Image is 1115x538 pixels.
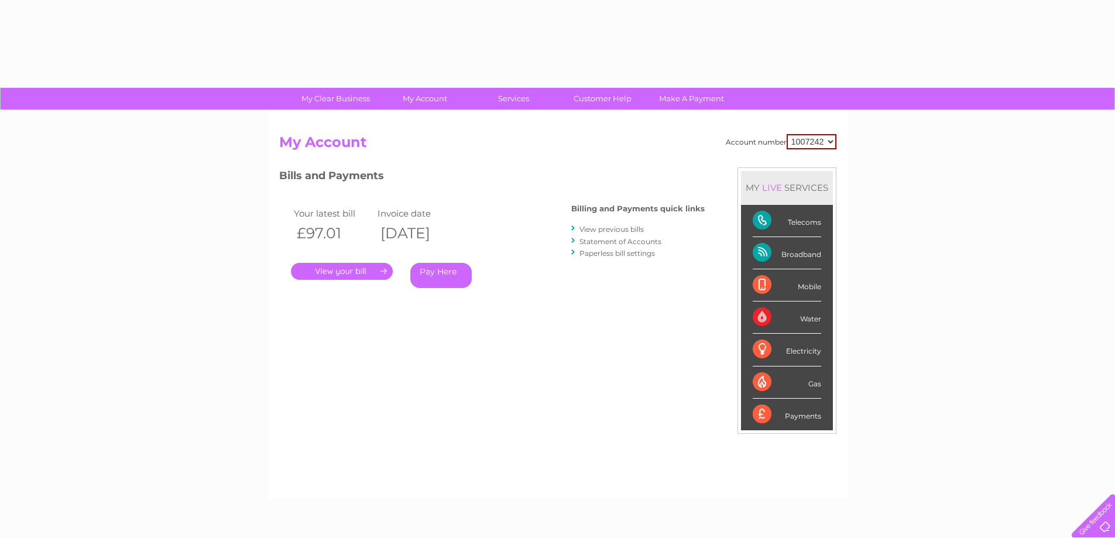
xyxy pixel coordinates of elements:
div: Telecoms [753,205,821,237]
a: Customer Help [554,88,651,109]
div: Broadband [753,237,821,269]
div: Water [753,301,821,334]
a: Services [465,88,562,109]
div: Payments [753,399,821,430]
div: Mobile [753,269,821,301]
div: Gas [753,366,821,399]
a: Paperless bill settings [579,249,655,258]
th: £97.01 [291,221,375,245]
div: Electricity [753,334,821,366]
a: Pay Here [410,263,472,288]
a: . [291,263,393,280]
td: Your latest bill [291,205,375,221]
a: Statement of Accounts [579,237,661,246]
td: Invoice date [375,205,459,221]
div: LIVE [760,182,784,193]
div: MY SERVICES [741,171,833,204]
a: My Account [376,88,473,109]
th: [DATE] [375,221,459,245]
a: My Clear Business [287,88,384,109]
a: Make A Payment [643,88,740,109]
a: View previous bills [579,225,644,234]
h2: My Account [279,134,836,156]
h4: Billing and Payments quick links [571,204,705,213]
div: Account number [726,134,836,149]
h3: Bills and Payments [279,167,705,188]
